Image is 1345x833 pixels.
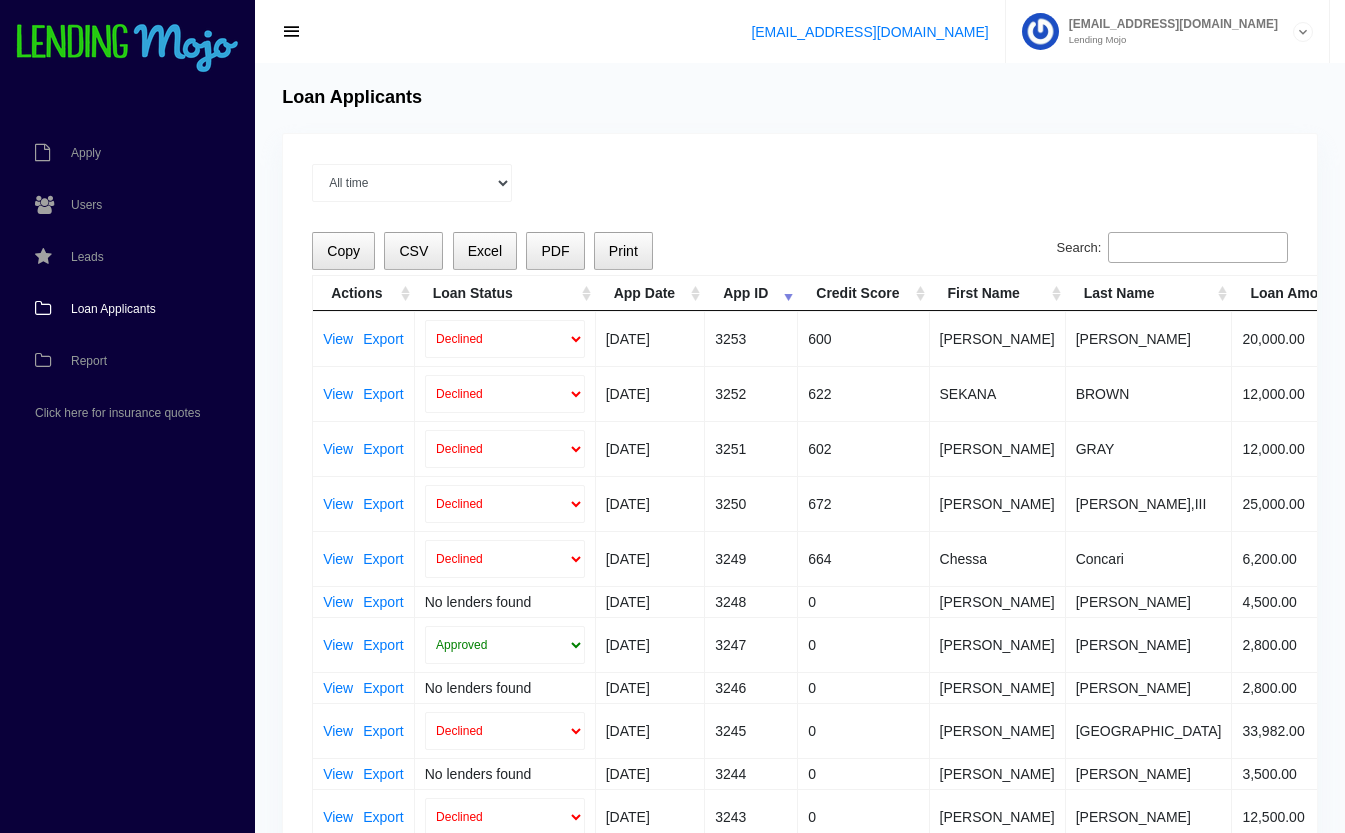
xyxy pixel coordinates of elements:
a: Export [363,638,403,652]
td: 3246 [705,672,798,703]
span: PDF [541,243,569,259]
td: [DATE] [596,703,705,758]
td: 3248 [705,586,798,617]
td: No lenders found [415,672,596,703]
td: Chessa [930,531,1066,586]
td: [DATE] [596,586,705,617]
td: [PERSON_NAME] [930,617,1066,672]
td: [PERSON_NAME] [930,703,1066,758]
th: Last Name: activate to sort column ascending [1066,276,1233,311]
a: Export [363,387,403,401]
td: 3245 [705,703,798,758]
td: SEKANA [930,366,1066,421]
td: 600 [798,311,929,366]
td: [DATE] [596,421,705,476]
td: [PERSON_NAME] [930,758,1066,789]
th: Actions: activate to sort column ascending [313,276,415,311]
td: 3244 [705,758,798,789]
a: [EMAIL_ADDRESS][DOMAIN_NAME] [751,24,988,40]
a: Export [363,767,403,781]
a: Export [363,810,403,824]
td: [PERSON_NAME] [1066,586,1233,617]
a: View [323,595,353,609]
button: Copy [312,232,375,271]
span: Apply [71,147,101,159]
td: [DATE] [596,758,705,789]
td: [DATE] [596,311,705,366]
button: Excel [453,232,518,271]
label: Search: [1057,232,1288,264]
td: [PERSON_NAME] [930,476,1066,531]
input: Search: [1108,232,1288,264]
td: [PERSON_NAME] [1066,311,1233,366]
td: 672 [798,476,929,531]
a: View [323,387,353,401]
small: Lending Mojo [1059,35,1278,45]
a: Export [363,595,403,609]
td: 0 [798,672,929,703]
button: CSV [384,232,443,271]
th: App ID: activate to sort column ascending [705,276,798,311]
span: Report [71,355,107,367]
td: [PERSON_NAME] [930,586,1066,617]
img: logo-small.png [15,24,240,74]
td: [PERSON_NAME] [930,672,1066,703]
td: 664 [798,531,929,586]
td: [PERSON_NAME] [930,421,1066,476]
td: [PERSON_NAME] [1066,758,1233,789]
a: Export [363,497,403,511]
td: 3251 [705,421,798,476]
a: Export [363,552,403,566]
td: 3253 [705,311,798,366]
td: [DATE] [596,476,705,531]
span: Copy [327,243,360,259]
a: View [323,767,353,781]
td: [PERSON_NAME],III [1066,476,1233,531]
td: 3249 [705,531,798,586]
th: App Date: activate to sort column ascending [596,276,705,311]
td: 3250 [705,476,798,531]
td: 622 [798,366,929,421]
td: 0 [798,617,929,672]
a: View [323,724,353,738]
td: 0 [798,758,929,789]
span: Leads [71,251,104,263]
th: First Name: activate to sort column ascending [930,276,1066,311]
td: 3252 [705,366,798,421]
span: Users [71,199,102,211]
td: Concari [1066,531,1233,586]
a: Export [363,332,403,346]
span: [EMAIL_ADDRESS][DOMAIN_NAME] [1059,18,1278,30]
td: [DATE] [596,366,705,421]
td: No lenders found [415,758,596,789]
td: 0 [798,703,929,758]
img: Profile image [1022,13,1059,50]
span: Loan Applicants [71,303,156,315]
span: CSV [399,243,428,259]
a: Export [363,681,403,695]
td: [DATE] [596,672,705,703]
a: View [323,810,353,824]
button: Print [594,232,653,271]
a: View [323,681,353,695]
a: View [323,332,353,346]
h4: Loan Applicants [282,87,422,109]
td: [DATE] [596,531,705,586]
span: Excel [468,243,502,259]
a: View [323,497,353,511]
td: 0 [798,586,929,617]
button: PDF [526,232,584,271]
span: Print [609,243,638,259]
a: View [323,552,353,566]
td: BROWN [1066,366,1233,421]
th: Loan Status: activate to sort column ascending [415,276,596,311]
a: Export [363,724,403,738]
td: 3247 [705,617,798,672]
a: Export [363,442,403,456]
a: View [323,442,353,456]
span: Click here for insurance quotes [35,407,200,419]
td: No lenders found [415,586,596,617]
td: [PERSON_NAME] [1066,672,1233,703]
td: [PERSON_NAME] [930,311,1066,366]
td: 602 [798,421,929,476]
